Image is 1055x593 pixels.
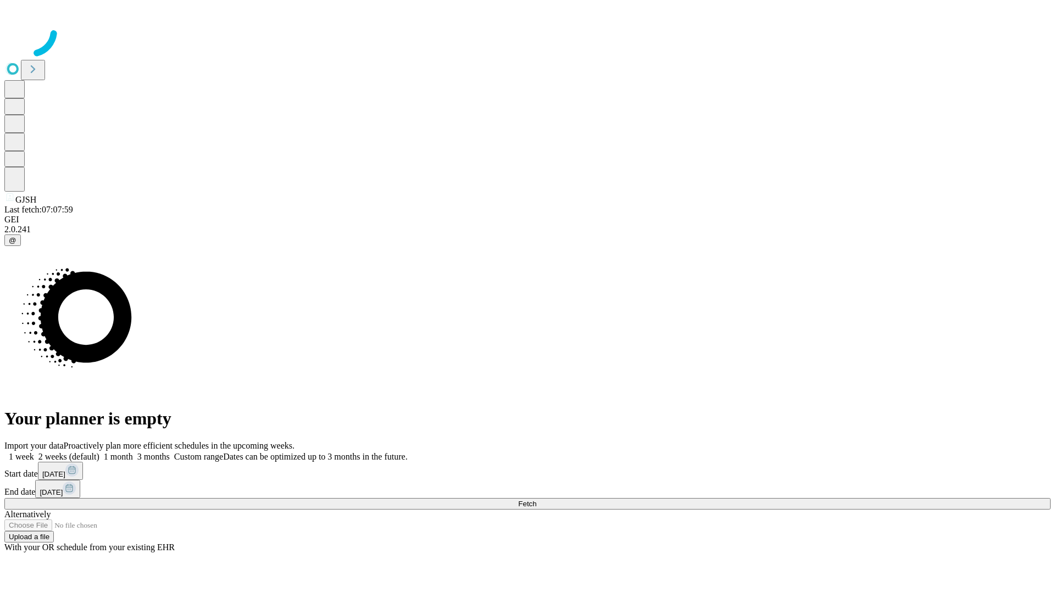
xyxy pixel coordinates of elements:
[42,470,65,478] span: [DATE]
[174,452,223,461] span: Custom range
[4,510,51,519] span: Alternatively
[4,531,54,542] button: Upload a file
[4,225,1051,234] div: 2.0.241
[4,205,73,214] span: Last fetch: 07:07:59
[4,498,1051,510] button: Fetch
[223,452,407,461] span: Dates can be optimized up to 3 months in the future.
[4,234,21,246] button: @
[4,480,1051,498] div: End date
[4,542,175,552] span: With your OR schedule from your existing EHR
[4,441,64,450] span: Import your data
[35,480,80,498] button: [DATE]
[15,195,36,204] span: GJSH
[38,452,99,461] span: 2 weeks (default)
[137,452,170,461] span: 3 months
[9,236,16,244] span: @
[4,409,1051,429] h1: Your planner is empty
[64,441,295,450] span: Proactively plan more efficient schedules in the upcoming weeks.
[4,462,1051,480] div: Start date
[40,488,63,496] span: [DATE]
[38,462,83,480] button: [DATE]
[9,452,34,461] span: 1 week
[4,215,1051,225] div: GEI
[104,452,133,461] span: 1 month
[518,500,536,508] span: Fetch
